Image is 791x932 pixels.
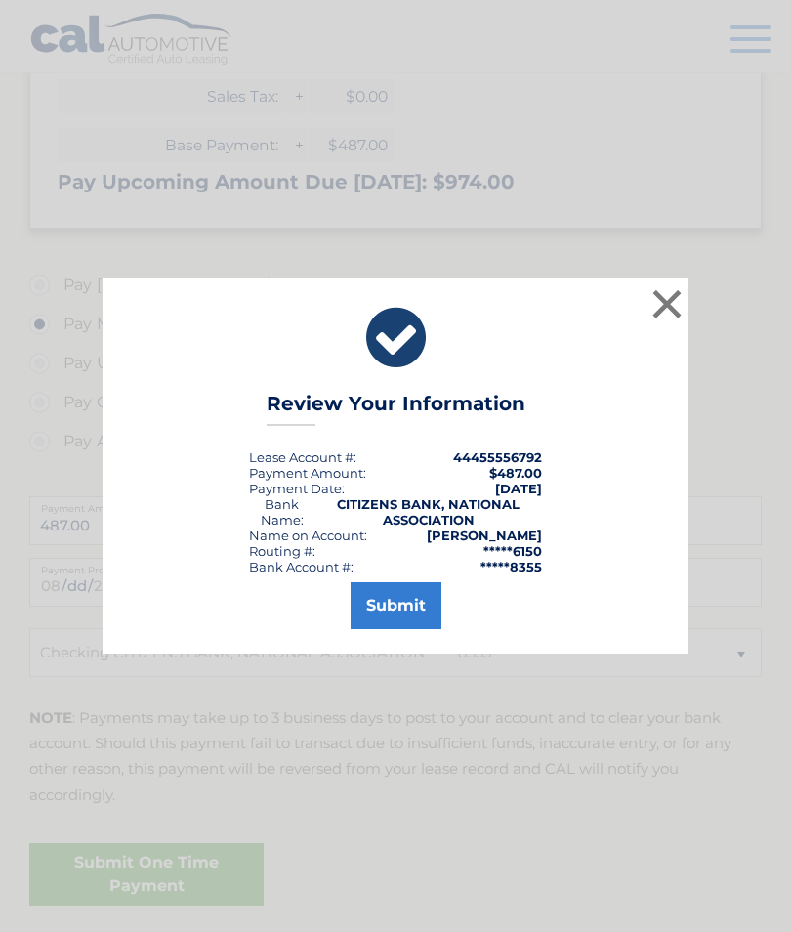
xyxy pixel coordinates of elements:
div: Bank Name: [249,496,314,528]
strong: 44455556792 [453,449,542,465]
span: [DATE] [495,481,542,496]
strong: CITIZENS BANK, NATIONAL ASSOCIATION [337,496,520,528]
strong: [PERSON_NAME] [427,528,542,543]
div: Routing #: [249,543,315,559]
button: × [647,284,687,323]
div: : [249,481,345,496]
div: Lease Account #: [249,449,356,465]
div: Name on Account: [249,528,367,543]
h3: Review Your Information [267,392,525,426]
span: $487.00 [489,465,542,481]
button: Submit [351,582,441,629]
div: Payment Amount: [249,465,366,481]
div: Bank Account #: [249,559,354,574]
span: Payment Date [249,481,342,496]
